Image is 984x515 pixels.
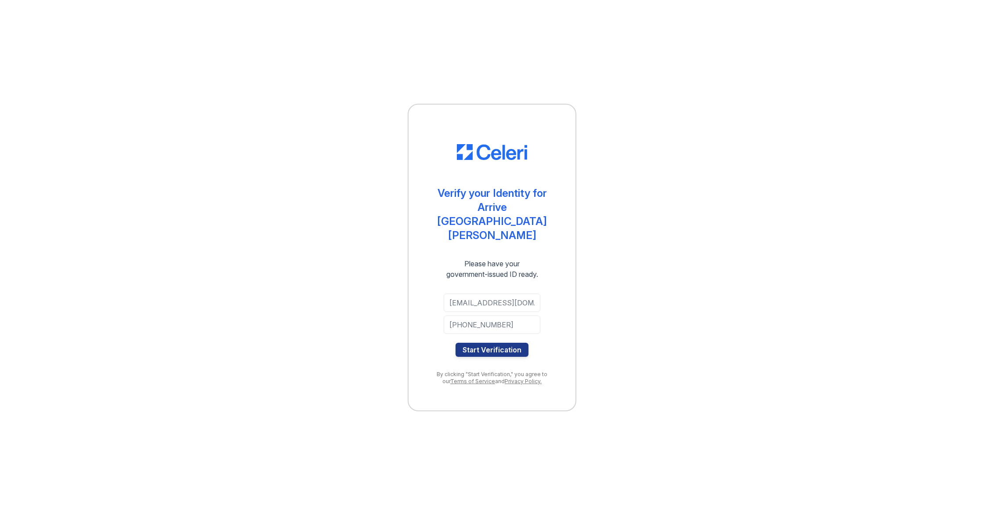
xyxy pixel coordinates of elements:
img: CE_Logo_Blue-a8612792a0a2168367f1c8372b55b34899dd931a85d93a1a3d3e32e68fde9ad4.png [457,144,527,160]
iframe: chat widget [947,480,975,506]
button: Start Verification [456,343,528,357]
input: Email [444,294,540,312]
div: By clicking "Start Verification," you agree to our and [426,371,558,385]
div: Verify your Identity for Arrive [GEOGRAPHIC_DATA][PERSON_NAME] [426,186,558,243]
input: Phone [444,316,540,334]
a: Terms of Service [450,378,495,384]
a: Privacy Policy. [505,378,542,384]
div: Please have your government-issued ID ready. [430,258,554,279]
